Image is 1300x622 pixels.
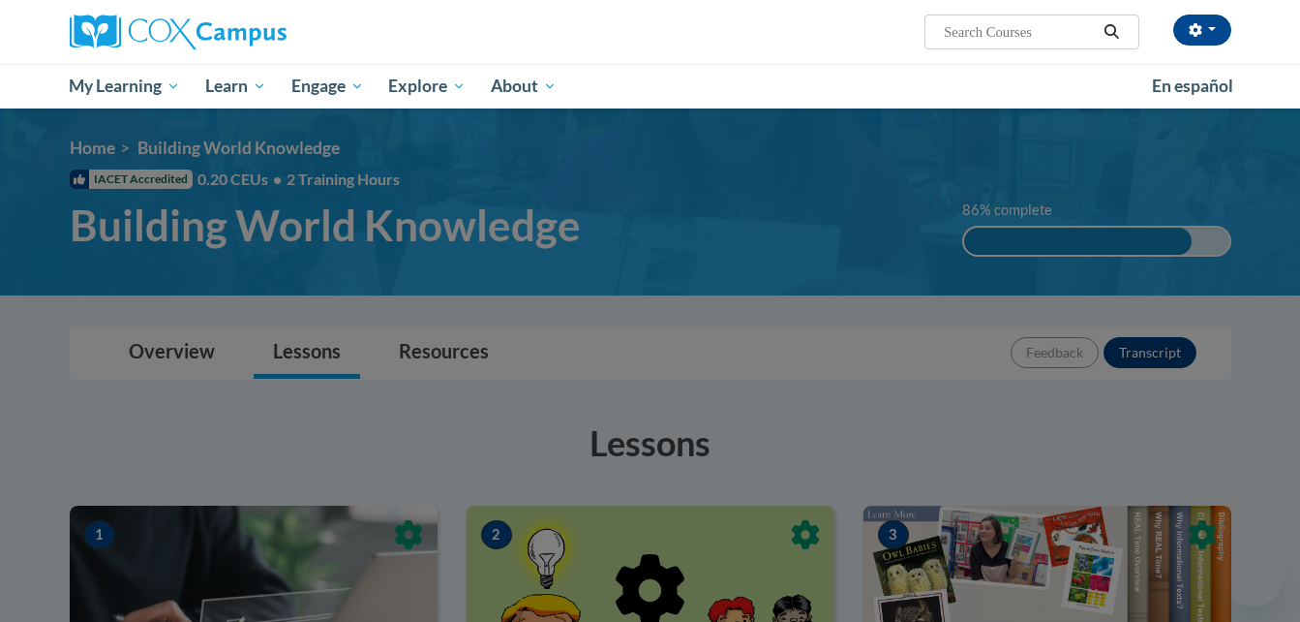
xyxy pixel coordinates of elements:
[1152,76,1233,96] span: En español
[376,64,478,109] a: Explore
[69,75,180,98] span: My Learning
[491,75,557,98] span: About
[942,20,1097,44] input: Search Courses
[205,75,266,98] span: Learn
[1097,20,1126,44] button: Search
[478,64,569,109] a: About
[1223,544,1285,606] iframe: Button to launch messaging window
[193,64,279,109] a: Learn
[1173,15,1231,46] button: Account Settings
[70,15,438,49] a: Cox Campus
[279,64,377,109] a: Engage
[1139,66,1246,107] a: En español
[70,15,287,49] img: Cox Campus
[41,64,1260,109] div: Main menu
[57,64,194,109] a: My Learning
[388,75,466,98] span: Explore
[291,75,364,98] span: Engage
